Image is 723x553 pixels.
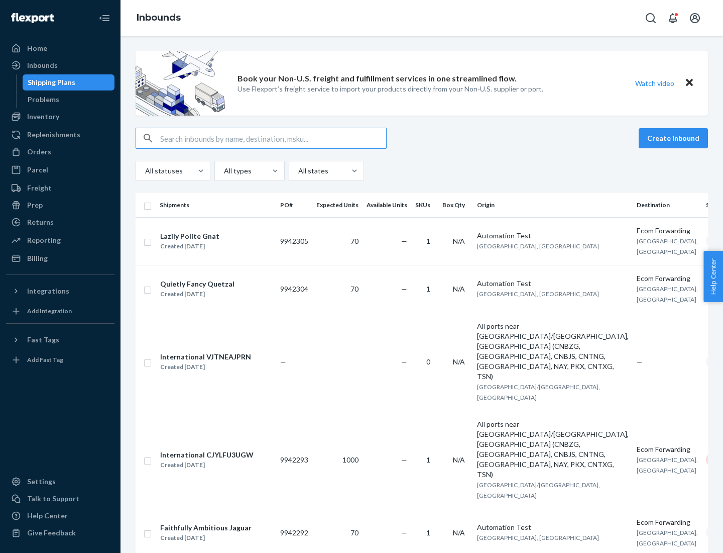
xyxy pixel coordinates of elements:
[477,522,629,532] div: Automation Test
[6,57,114,73] a: Inbounds
[411,193,438,217] th: SKUs
[641,8,661,28] button: Open Search Box
[477,321,629,382] div: All ports near [GEOGRAPHIC_DATA]/[GEOGRAPHIC_DATA], [GEOGRAPHIC_DATA] (CNBZG, [GEOGRAPHIC_DATA], ...
[477,534,599,541] span: [GEOGRAPHIC_DATA], [GEOGRAPHIC_DATA]
[6,197,114,213] a: Prep
[477,481,600,499] span: [GEOGRAPHIC_DATA]/[GEOGRAPHIC_DATA], [GEOGRAPHIC_DATA]
[27,217,54,227] div: Returns
[401,285,407,293] span: —
[629,76,681,90] button: Watch video
[426,357,430,366] span: 0
[6,250,114,266] a: Billing
[6,214,114,230] a: Returns
[27,528,76,538] div: Give Feedback
[27,147,51,157] div: Orders
[453,357,465,366] span: N/A
[160,352,251,362] div: International VJTNEAJPRN
[160,533,252,543] div: Created [DATE]
[637,226,698,236] div: Ecom Forwarding
[28,95,59,105] div: Problems
[6,491,114,507] a: Talk to Support
[6,332,114,348] button: Fast Tags
[438,193,473,217] th: Box Qty
[137,12,181,23] a: Inbounds
[477,419,629,480] div: All ports near [GEOGRAPHIC_DATA]/[GEOGRAPHIC_DATA], [GEOGRAPHIC_DATA] (CNBZG, [GEOGRAPHIC_DATA], ...
[6,283,114,299] button: Integrations
[276,411,312,509] td: 9942293
[685,8,705,28] button: Open account menu
[350,528,358,537] span: 70
[6,109,114,125] a: Inventory
[27,60,58,70] div: Inbounds
[473,193,633,217] th: Origin
[160,231,219,241] div: Lazily Polite Gnat
[637,357,643,366] span: —
[453,285,465,293] span: N/A
[477,383,600,401] span: [GEOGRAPHIC_DATA]/[GEOGRAPHIC_DATA], [GEOGRAPHIC_DATA]
[27,494,79,504] div: Talk to Support
[350,285,358,293] span: 70
[297,166,298,176] input: All states
[6,127,114,143] a: Replenishments
[453,528,465,537] span: N/A
[401,357,407,366] span: —
[633,193,702,217] th: Destination
[453,455,465,464] span: N/A
[637,273,698,284] div: Ecom Forwarding
[477,279,629,289] div: Automation Test
[27,130,80,140] div: Replenishments
[401,455,407,464] span: —
[6,180,114,196] a: Freight
[27,477,56,487] div: Settings
[276,193,312,217] th: PO#
[426,285,430,293] span: 1
[27,200,43,210] div: Prep
[350,237,358,245] span: 70
[27,43,47,53] div: Home
[6,40,114,56] a: Home
[237,84,543,94] p: Use Flexport’s freight service to import your products directly from your Non-U.S. supplier or port.
[6,508,114,524] a: Help Center
[401,528,407,537] span: —
[160,523,252,533] div: Faithfully Ambitious Jaguar
[129,4,189,33] ol: breadcrumbs
[477,242,599,250] span: [GEOGRAPHIC_DATA], [GEOGRAPHIC_DATA]
[276,265,312,313] td: 9942304
[160,362,251,372] div: Created [DATE]
[703,251,723,302] button: Help Center
[160,128,386,148] input: Search inbounds by name, destination, msku...
[637,237,698,255] span: [GEOGRAPHIC_DATA], [GEOGRAPHIC_DATA]
[27,112,59,122] div: Inventory
[160,450,254,460] div: International CJYLFU3UGW
[426,455,430,464] span: 1
[160,241,219,251] div: Created [DATE]
[363,193,411,217] th: Available Units
[6,144,114,160] a: Orders
[27,335,59,345] div: Fast Tags
[683,76,696,90] button: Close
[237,73,517,84] p: Book your Non-U.S. freight and fulfillment services in one streamlined flow.
[6,525,114,541] button: Give Feedback
[27,235,61,245] div: Reporting
[23,91,115,108] a: Problems
[6,352,114,368] a: Add Fast Tag
[6,474,114,490] a: Settings
[637,517,698,527] div: Ecom Forwarding
[27,253,48,263] div: Billing
[160,279,234,289] div: Quietly Fancy Quetzal
[426,237,430,245] span: 1
[342,455,358,464] span: 1000
[11,13,54,23] img: Flexport logo
[156,193,276,217] th: Shipments
[27,165,48,175] div: Parcel
[27,355,63,364] div: Add Fast Tag
[453,237,465,245] span: N/A
[276,217,312,265] td: 9942305
[637,285,698,303] span: [GEOGRAPHIC_DATA], [GEOGRAPHIC_DATA]
[401,237,407,245] span: —
[637,444,698,454] div: Ecom Forwarding
[27,307,72,315] div: Add Integration
[639,128,708,148] button: Create inbound
[28,77,75,87] div: Shipping Plans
